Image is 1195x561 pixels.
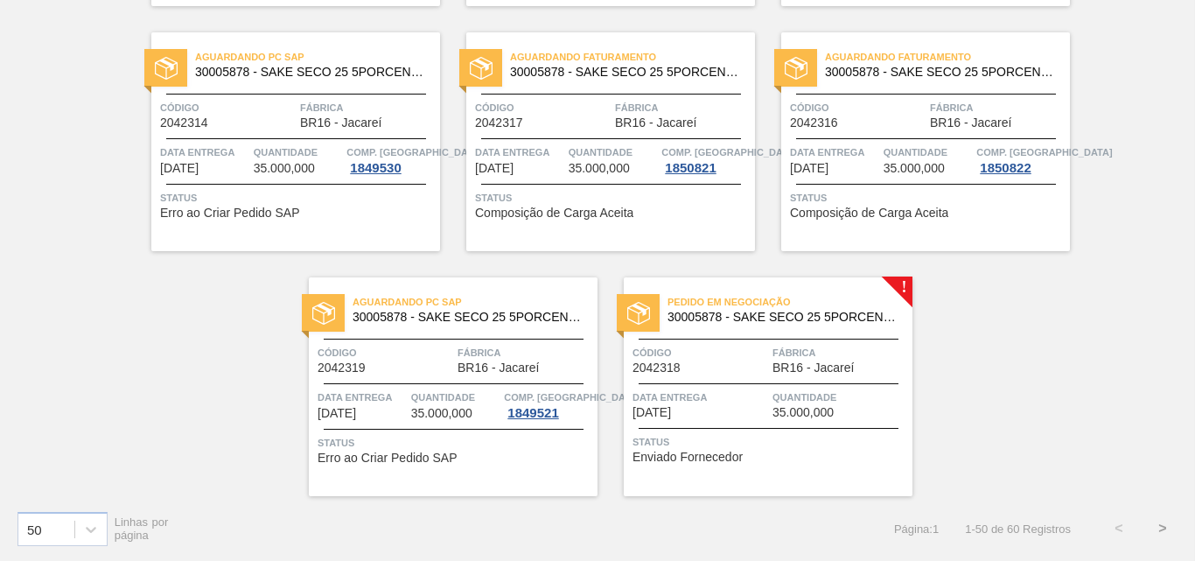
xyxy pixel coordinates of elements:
span: Fábrica [300,99,436,116]
span: 16/10/2025 [632,406,671,419]
a: statusAguardando PC SAP30005878 - SAKE SECO 25 5PORCENTOCódigo2042319FábricaBR16 - JacareíData en... [283,277,597,496]
div: 1850822 [976,161,1034,175]
span: Fábrica [772,344,908,361]
span: Erro ao Criar Pedido SAP [160,207,300,220]
span: Linhas por página [115,515,169,542]
a: Comp. [GEOGRAPHIC_DATA]1850821 [661,144,751,175]
a: Comp. [GEOGRAPHIC_DATA]1849521 [504,389,593,420]
span: Aguardando Faturamento [825,48,1070,66]
div: 1849530 [346,161,404,175]
a: !statusPedido em Negociação30005878 - SAKE SECO 25 5PORCENTOCódigo2042318FábricaBR16 - JacareíDat... [597,277,912,496]
span: Quantidade [411,389,500,406]
span: Data entrega [790,144,879,161]
span: Quantidade [772,389,908,406]
span: 16/10/2025 [790,162,828,175]
span: Quantidade [569,144,658,161]
span: Comp. Carga [976,144,1112,161]
span: 2042318 [632,361,681,375]
span: Status [475,189,751,207]
span: 35.000,000 [772,406,834,419]
img: status [785,57,807,80]
span: BR16 - Jacareí [930,116,1011,130]
span: Fábrica [930,99,1066,116]
span: Erro ao Criar Pedido SAP [318,452,458,465]
span: Pedido em Negociação [667,293,912,311]
span: 2042317 [475,116,523,130]
span: Código [475,99,611,116]
span: 35.000,000 [254,162,315,175]
span: Comp. Carga [346,144,482,161]
span: Quantidade [254,144,343,161]
span: Data entrega [318,389,407,406]
span: Aguardando PC SAP [195,48,440,66]
span: Código [790,99,926,116]
span: Comp. Carga [504,389,639,406]
img: status [155,57,178,80]
span: 2042319 [318,361,366,375]
span: Enviado Fornecedor [632,451,743,464]
span: Data entrega [475,144,564,161]
div: 1849521 [504,406,562,420]
span: 16/10/2025 [475,162,514,175]
span: Quantidade [884,144,973,161]
span: BR16 - Jacareí [458,361,539,375]
span: Código [318,344,453,361]
a: statusAguardando Faturamento30005878 - SAKE SECO 25 5PORCENTOCódigo2042317FábricaBR16 - JacareíDa... [440,32,755,251]
span: 30005878 - SAKE SECO 25 5PORCENTO [825,66,1056,79]
a: Comp. [GEOGRAPHIC_DATA]1850822 [976,144,1066,175]
span: Status [318,434,593,452]
span: Fábrica [615,99,751,116]
span: Status [632,433,908,451]
span: 30005878 - SAKE SECO 25 5PORCENTO [195,66,426,79]
span: Aguardando Faturamento [510,48,755,66]
span: 15/10/2025 [160,162,199,175]
div: 1850821 [661,161,719,175]
span: Status [790,189,1066,207]
span: 1 - 50 de 60 Registros [965,522,1071,536]
span: Composição de Carga Aceita [475,207,633,220]
span: Composição de Carga Aceita [790,207,948,220]
span: Data entrega [632,389,768,406]
span: Código [632,344,768,361]
span: Data entrega [160,144,249,161]
span: 30005878 - SAKE SECO 25 5PORCENTO [510,66,741,79]
span: 35.000,000 [569,162,630,175]
div: 50 [27,522,42,536]
span: 30005878 - SAKE SECO 25 5PORCENTO [353,311,584,324]
span: BR16 - Jacareí [772,361,854,375]
a: statusAguardando PC SAP30005878 - SAKE SECO 25 5PORCENTOCódigo2042314FábricaBR16 - JacareíData en... [125,32,440,251]
img: status [470,57,493,80]
span: Código [160,99,296,116]
span: 2042316 [790,116,838,130]
span: Comp. Carga [661,144,797,161]
span: 35.000,000 [884,162,945,175]
span: 35.000,000 [411,407,472,420]
img: status [312,302,335,325]
button: < [1097,507,1141,550]
a: Comp. [GEOGRAPHIC_DATA]1849530 [346,144,436,175]
img: status [627,302,650,325]
span: Aguardando PC SAP [353,293,597,311]
span: Fábrica [458,344,593,361]
span: Status [160,189,436,207]
span: 2042314 [160,116,208,130]
span: BR16 - Jacareí [615,116,696,130]
span: 16/10/2025 [318,407,356,420]
a: statusAguardando Faturamento30005878 - SAKE SECO 25 5PORCENTOCódigo2042316FábricaBR16 - JacareíDa... [755,32,1070,251]
span: 30005878 - SAKE SECO 25 5PORCENTO [667,311,898,324]
span: BR16 - Jacareí [300,116,381,130]
button: > [1141,507,1185,550]
span: Página : 1 [894,522,939,536]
